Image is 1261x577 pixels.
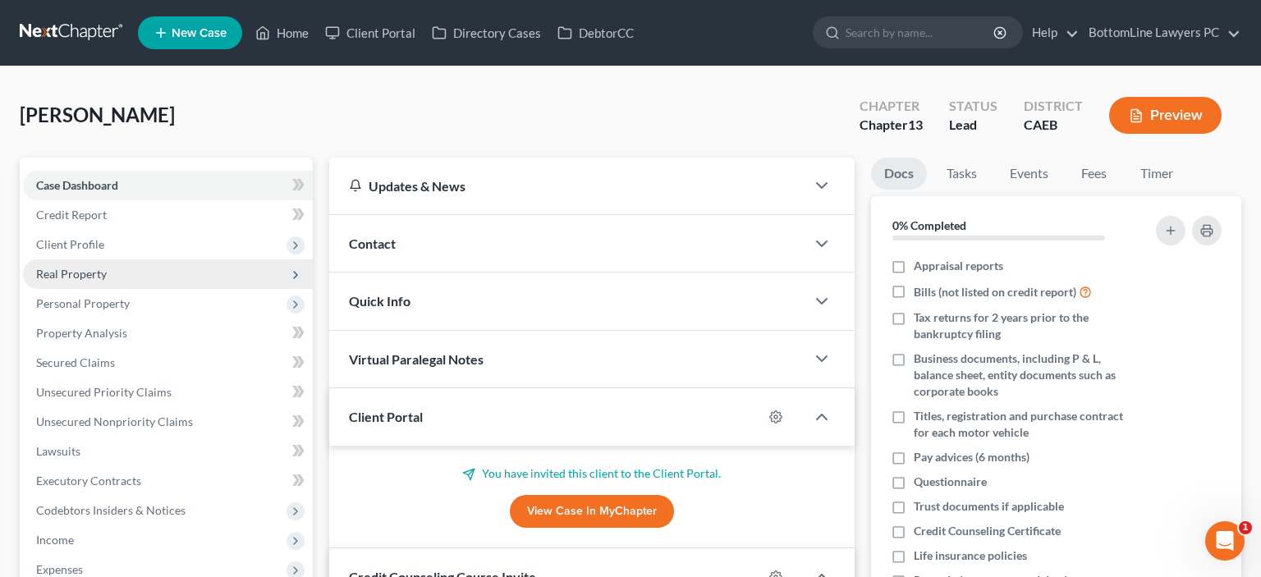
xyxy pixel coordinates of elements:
span: Credit Counseling Certificate [914,523,1061,539]
span: Case Dashboard [36,178,118,192]
span: Credit Report [36,208,107,222]
span: Trust documents if applicable [914,498,1064,515]
strong: 0% Completed [892,218,966,232]
a: Property Analysis [23,318,313,348]
span: Bills (not listed on credit report) [914,284,1076,300]
span: New Case [172,27,227,39]
span: Pay advices (6 months) [914,449,1029,465]
a: Docs [871,158,927,190]
span: Life insurance policies [914,547,1027,564]
span: Lawsuits [36,444,80,458]
span: Real Property [36,267,107,281]
a: Lawsuits [23,437,313,466]
a: Timer [1127,158,1186,190]
span: Expenses [36,562,83,576]
span: Unsecured Priority Claims [36,385,172,399]
div: Updates & News [349,177,786,195]
div: Status [949,97,997,116]
span: Secured Claims [36,355,115,369]
p: You have invited this client to the Client Portal. [349,465,835,482]
div: District [1024,97,1083,116]
a: View Case in MyChapter [510,495,674,528]
a: Client Portal [317,18,424,48]
span: Client Profile [36,237,104,251]
span: Appraisal reports [914,258,1003,274]
div: Chapter [860,97,923,116]
span: Property Analysis [36,326,127,340]
button: Preview [1109,97,1222,134]
span: Personal Property [36,296,130,310]
span: Client Portal [349,409,423,424]
a: Tasks [933,158,990,190]
a: Case Dashboard [23,171,313,200]
span: Virtual Paralegal Notes [349,351,484,367]
div: Lead [949,116,997,135]
a: BottomLine Lawyers PC [1080,18,1240,48]
input: Search by name... [846,17,996,48]
span: 13 [908,117,923,132]
a: Credit Report [23,200,313,230]
span: Codebtors Insiders & Notices [36,503,186,517]
a: Unsecured Nonpriority Claims [23,407,313,437]
span: Unsecured Nonpriority Claims [36,414,193,428]
a: Directory Cases [424,18,549,48]
a: DebtorCC [549,18,642,48]
span: Titles, registration and purchase contract for each motor vehicle [914,408,1135,441]
a: Secured Claims [23,348,313,378]
a: Home [247,18,317,48]
a: Unsecured Priority Claims [23,378,313,407]
span: Business documents, including P & L, balance sheet, entity documents such as corporate books [914,350,1135,400]
a: Fees [1068,158,1121,190]
a: Help [1024,18,1079,48]
span: Income [36,533,74,547]
a: Executory Contracts [23,466,313,496]
div: Chapter [860,116,923,135]
span: 1 [1239,521,1252,534]
span: Tax returns for 2 years prior to the bankruptcy filing [914,309,1135,342]
a: Events [997,158,1062,190]
span: Questionnaire [914,474,987,490]
span: Contact [349,236,396,251]
iframe: Intercom live chat [1205,521,1245,561]
span: Quick Info [349,293,410,309]
span: [PERSON_NAME] [20,103,175,126]
span: Executory Contracts [36,474,141,488]
div: CAEB [1024,116,1083,135]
